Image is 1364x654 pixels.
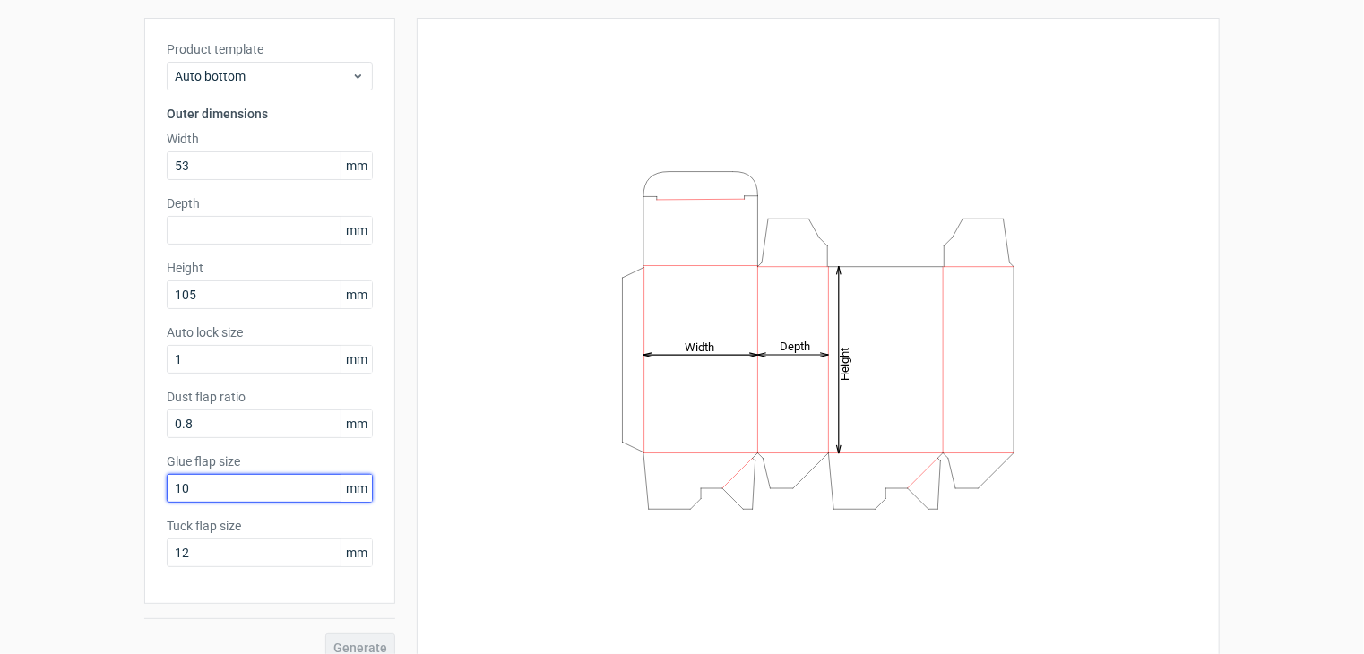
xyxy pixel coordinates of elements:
[341,410,372,437] span: mm
[167,40,373,58] label: Product template
[167,259,373,277] label: Height
[839,347,852,380] tspan: Height
[167,194,373,212] label: Depth
[341,217,372,244] span: mm
[341,539,372,566] span: mm
[341,346,372,373] span: mm
[167,323,373,341] label: Auto lock size
[167,388,373,406] label: Dust flap ratio
[686,340,715,353] tspan: Width
[341,281,372,308] span: mm
[167,517,373,535] label: Tuck flap size
[175,67,351,85] span: Auto bottom
[780,340,810,353] tspan: Depth
[341,475,372,502] span: mm
[167,105,373,123] h3: Outer dimensions
[341,152,372,179] span: mm
[167,452,373,470] label: Glue flap size
[167,130,373,148] label: Width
